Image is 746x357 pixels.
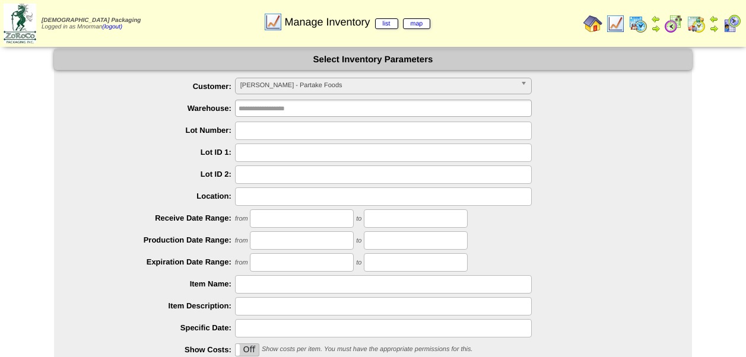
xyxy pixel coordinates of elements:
img: arrowleft.gif [709,14,719,24]
img: calendarcustomer.gif [722,14,741,33]
label: Item Description: [78,301,235,310]
span: Logged in as Mnorman [42,17,141,30]
span: Manage Inventory [284,16,430,28]
label: Off [236,344,259,356]
div: OnOff [235,343,260,356]
a: (logout) [102,24,122,30]
span: from [235,259,248,266]
img: arrowright.gif [709,24,719,33]
label: Lot Number: [78,126,235,135]
label: Expiration Date Range: [78,257,235,266]
a: map [403,18,431,29]
div: Select Inventory Parameters [54,49,692,70]
img: arrowleft.gif [651,14,661,24]
img: line_graph.gif [606,14,625,33]
span: to [356,215,361,222]
label: Item Name: [78,279,235,288]
span: from [235,237,248,244]
span: from [235,215,248,222]
span: [PERSON_NAME] - Partake Foods [240,78,516,93]
label: Customer: [78,82,235,91]
span: [DEMOGRAPHIC_DATA] Packaging [42,17,141,24]
img: calendarinout.gif [687,14,706,33]
img: line_graph.gif [264,12,282,31]
img: zoroco-logo-small.webp [4,4,36,43]
label: Show Costs: [78,345,235,354]
span: to [356,259,361,266]
label: Production Date Range: [78,235,235,244]
span: to [356,237,361,244]
label: Receive Date Range: [78,213,235,222]
label: Lot ID 2: [78,170,235,179]
label: Warehouse: [78,104,235,113]
a: list [375,18,398,29]
label: Location: [78,192,235,200]
label: Specific Date: [78,323,235,332]
img: arrowright.gif [651,24,661,33]
img: calendarblend.gif [664,14,683,33]
img: home.gif [583,14,602,33]
img: calendarprod.gif [628,14,647,33]
span: Show costs per item. You must have the appropriate permissions for this. [262,346,473,353]
label: Lot ID 1: [78,148,235,157]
